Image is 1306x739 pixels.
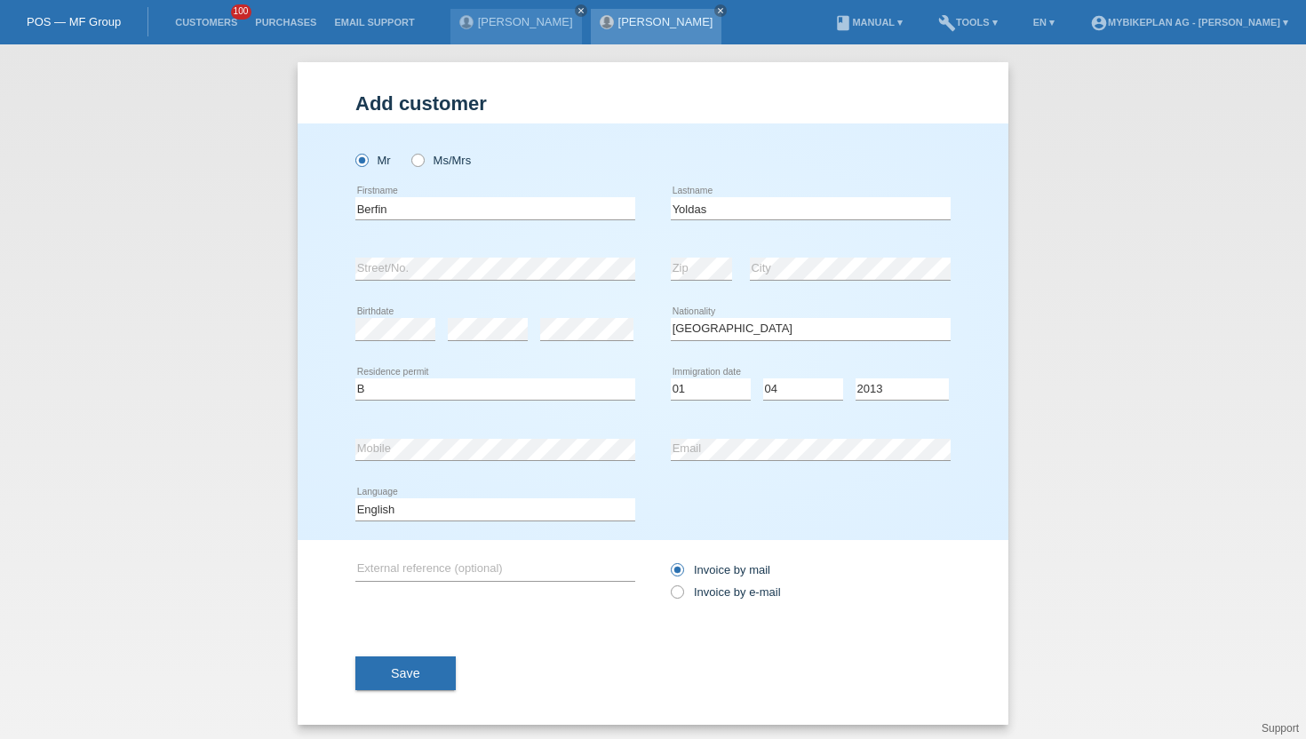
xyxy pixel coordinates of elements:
a: Support [1262,722,1299,735]
a: EN ▾ [1024,17,1063,28]
a: close [575,4,587,17]
span: 100 [231,4,252,20]
label: Invoice by e-mail [671,585,781,599]
a: [PERSON_NAME] [618,15,713,28]
a: close [714,4,727,17]
i: book [834,14,852,32]
a: account_circleMybikeplan AG - [PERSON_NAME] ▾ [1081,17,1297,28]
a: Customers [166,17,246,28]
a: POS — MF Group [27,15,121,28]
label: Ms/Mrs [411,154,471,167]
i: close [716,6,725,15]
a: buildTools ▾ [929,17,1007,28]
a: [PERSON_NAME] [478,15,573,28]
a: Email Support [325,17,423,28]
span: Save [391,666,420,680]
label: Mr [355,154,391,167]
button: Save [355,656,456,690]
input: Mr [355,154,367,165]
a: Purchases [246,17,325,28]
input: Invoice by mail [671,563,682,585]
a: bookManual ▾ [825,17,912,28]
input: Ms/Mrs [411,154,423,165]
h1: Add customer [355,92,951,115]
i: account_circle [1090,14,1108,32]
i: close [577,6,585,15]
label: Invoice by mail [671,563,770,576]
input: Invoice by e-mail [671,585,682,608]
i: build [938,14,956,32]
